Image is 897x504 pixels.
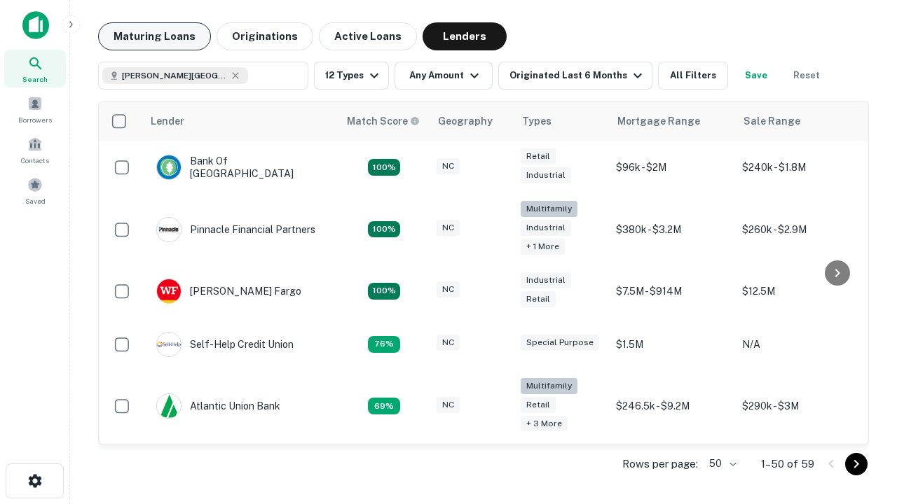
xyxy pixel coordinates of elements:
div: 50 [704,454,739,474]
th: Lender [142,101,338,141]
img: capitalize-icon.png [22,11,49,39]
img: picture [157,394,181,418]
div: Capitalize uses an advanced AI algorithm to match your search with the best lender. The match sco... [347,113,420,129]
td: $260k - $2.9M [735,194,861,265]
div: Bank Of [GEOGRAPHIC_DATA] [156,155,324,180]
th: Mortgage Range [609,101,735,141]
span: Search [22,73,48,85]
td: $7.5M - $914M [609,265,735,318]
p: 1–50 of 59 [761,456,814,472]
td: N/A [735,318,861,371]
button: Any Amount [395,62,493,90]
img: picture [157,279,181,303]
button: Originated Last 6 Months [498,62,652,90]
div: Pinnacle Financial Partners [156,217,315,242]
a: Saved [4,171,66,209]
div: Matching Properties: 15, hasApolloMatch: undefined [368,159,400,176]
div: Retail [521,148,556,164]
div: Matching Properties: 15, hasApolloMatch: undefined [368,283,400,300]
span: Contacts [21,155,49,166]
div: Matching Properties: 11, hasApolloMatch: undefined [368,336,400,353]
td: $240k - $1.8M [735,141,861,194]
td: $1.5M [609,318,735,371]
button: Reset [784,62,829,90]
td: $12.5M [735,265,861,318]
div: Lender [151,113,184,129]
div: + 1 more [521,239,565,255]
th: Types [514,101,609,141]
div: Special Purpose [521,335,599,351]
span: [PERSON_NAME][GEOGRAPHIC_DATA], [GEOGRAPHIC_DATA] [122,69,227,82]
div: Industrial [521,272,571,288]
div: Mortgage Range [617,113,700,129]
span: Borrowers [18,114,52,125]
a: Contacts [4,131,66,169]
div: Atlantic Union Bank [156,393,280,419]
td: $380k - $3.2M [609,194,735,265]
th: Geography [430,101,514,141]
div: Originated Last 6 Months [509,67,646,84]
td: $96k - $2M [609,141,735,194]
img: picture [157,218,181,241]
td: $290k - $3M [735,371,861,442]
div: Multifamily [521,201,577,217]
button: Go to next page [845,453,868,475]
div: Retail [521,397,556,413]
img: picture [157,155,181,179]
td: $246.5k - $9.2M [609,371,735,442]
a: Borrowers [4,90,66,128]
div: Self-help Credit Union [156,332,294,357]
button: Save your search to get updates of matches that match your search criteria. [734,62,779,90]
th: Capitalize uses an advanced AI algorithm to match your search with the best lender. The match sco... [338,101,430,141]
button: All Filters [658,62,728,90]
div: Matching Properties: 26, hasApolloMatch: undefined [368,221,400,238]
button: 12 Types [314,62,389,90]
div: NC [437,220,460,236]
button: Active Loans [319,22,417,50]
div: Industrial [521,167,571,183]
div: NC [437,281,460,297]
span: Saved [25,195,46,206]
div: Retail [521,291,556,307]
div: NC [437,397,460,413]
div: Geography [438,113,493,129]
div: Sale Range [744,113,800,129]
div: Multifamily [521,378,577,394]
div: [PERSON_NAME] Fargo [156,279,301,304]
iframe: Chat Widget [827,392,897,459]
p: Rows per page: [622,456,698,472]
div: NC [437,335,460,351]
button: Originations [217,22,313,50]
a: Search [4,50,66,87]
div: Industrial [521,220,571,236]
div: Types [522,113,552,129]
th: Sale Range [735,101,861,141]
div: NC [437,158,460,174]
div: + 3 more [521,416,568,432]
img: picture [157,332,181,356]
button: Maturing Loans [98,22,211,50]
button: Lenders [423,22,507,50]
h6: Match Score [347,113,417,129]
div: Matching Properties: 10, hasApolloMatch: undefined [368,398,400,414]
